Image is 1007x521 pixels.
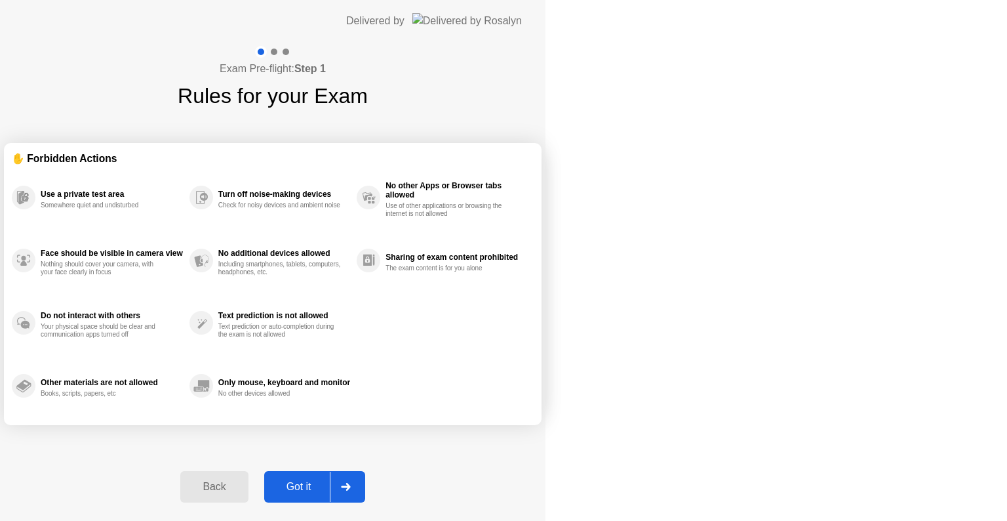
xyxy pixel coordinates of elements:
[220,61,326,77] h4: Exam Pre-flight:
[41,260,165,276] div: Nothing should cover your camera, with your face clearly in focus
[218,311,350,320] div: Text prediction is not allowed
[218,201,342,209] div: Check for noisy devices and ambient noise
[385,253,527,262] div: Sharing of exam content prohibited
[41,201,165,209] div: Somewhere quiet and undisturbed
[268,481,330,493] div: Got it
[294,63,326,74] b: Step 1
[264,471,365,503] button: Got it
[412,13,522,28] img: Delivered by Rosalyn
[41,190,183,199] div: Use a private test area
[180,471,248,503] button: Back
[218,378,350,387] div: Only mouse, keyboard and monitor
[218,260,342,276] div: Including smartphones, tablets, computers, headphones, etc.
[218,249,350,258] div: No additional devices allowed
[385,181,527,199] div: No other Apps or Browser tabs allowed
[218,190,350,199] div: Turn off noise-making devices
[12,151,534,166] div: ✋ Forbidden Actions
[178,80,368,112] h1: Rules for your Exam
[41,390,165,398] div: Books, scripts, papers, etc
[41,249,183,258] div: Face should be visible in camera view
[184,481,244,493] div: Back
[41,378,183,387] div: Other materials are not allowed
[41,323,165,339] div: Your physical space should be clear and communication apps turned off
[218,323,342,339] div: Text prediction or auto-completion during the exam is not allowed
[385,202,509,218] div: Use of other applications or browsing the internet is not allowed
[385,264,509,272] div: The exam content is for you alone
[41,311,183,320] div: Do not interact with others
[218,390,342,398] div: No other devices allowed
[346,13,405,29] div: Delivered by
